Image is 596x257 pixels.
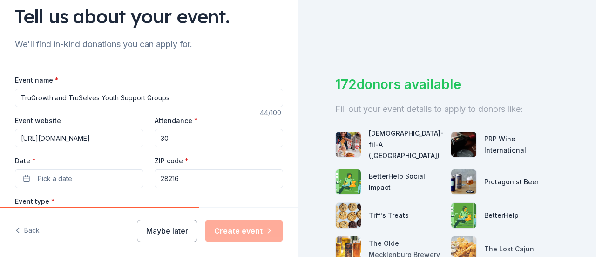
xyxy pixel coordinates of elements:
[336,169,361,194] img: photo for BetterHelp Social Impact
[451,169,476,194] img: photo for Protagonist Beer
[484,133,559,156] div: PRP Wine International
[336,203,361,228] img: photo for Tiff's Treats
[155,169,283,188] input: 12345 (U.S. only)
[484,176,539,188] div: Protagonist Beer
[369,128,444,161] div: [DEMOGRAPHIC_DATA]-fil-A ([GEOGRAPHIC_DATA])
[369,171,443,193] div: BetterHelp Social Impact
[451,203,476,228] img: photo for BetterHelp
[369,210,409,221] div: Tiff's Treats
[15,116,61,125] label: Event website
[155,156,189,166] label: ZIP code
[451,132,476,157] img: photo for PRP Wine International
[484,210,519,221] div: BetterHelp
[336,132,361,157] img: photo for Chick-fil-A (Charlotte)
[155,129,283,147] input: 20
[15,3,283,29] div: Tell us about your event.
[335,75,559,94] div: 172 donors available
[137,220,197,242] button: Maybe later
[15,129,143,147] input: https://www...
[15,76,59,85] label: Event name
[155,116,198,125] label: Attendance
[15,156,143,166] label: Date
[260,107,283,118] div: 44 /100
[15,169,143,188] button: Pick a date
[15,89,283,107] input: Spring Fundraiser
[38,173,72,184] span: Pick a date
[15,221,40,241] button: Back
[15,197,55,206] label: Event type
[335,102,559,117] div: Fill out your event details to apply to donors like:
[15,37,283,52] div: We'll find in-kind donations you can apply for.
